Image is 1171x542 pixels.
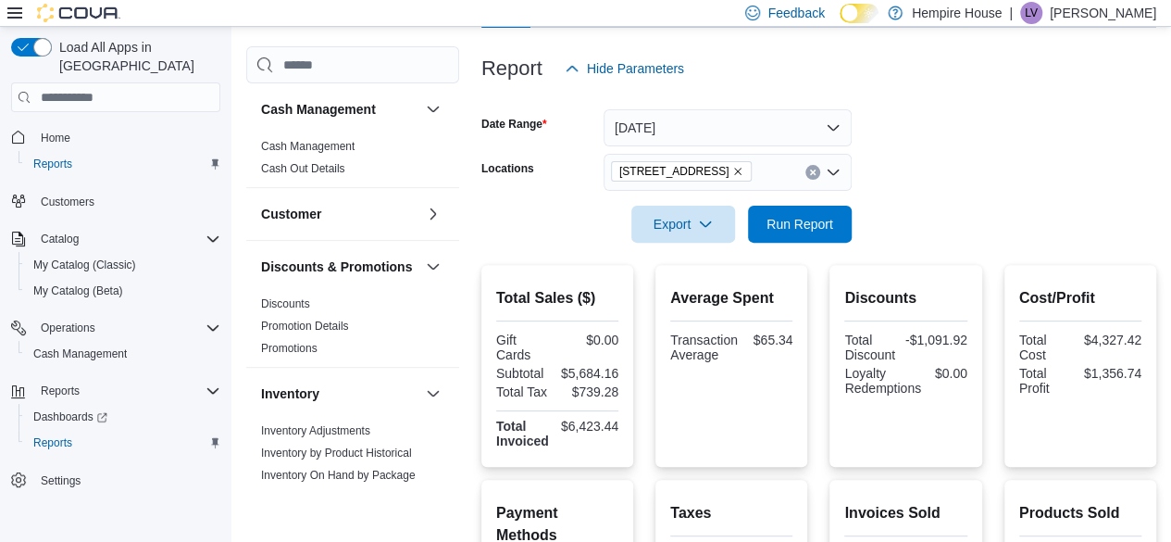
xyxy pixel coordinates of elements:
a: Reports [26,153,80,175]
span: My Catalog (Beta) [26,280,220,302]
div: $4,327.42 [1084,333,1141,347]
button: My Catalog (Beta) [19,278,228,304]
h3: Cash Management [261,100,376,119]
span: My Catalog (Classic) [33,258,136,272]
span: My Catalog (Classic) [26,254,220,276]
button: Open list of options [826,165,841,180]
div: Total Profit [1019,366,1077,396]
button: [DATE] [604,109,852,146]
span: Home [41,131,70,145]
button: Cash Management [422,98,444,120]
div: Discounts & Promotions [246,293,459,367]
span: Dark Mode [840,23,841,24]
a: Settings [33,470,88,492]
div: $6,423.44 [561,419,618,434]
a: Dashboards [26,406,115,428]
button: Inventory [422,383,444,405]
span: Customers [41,195,94,209]
span: Operations [41,321,95,335]
a: Home [33,127,78,149]
div: $739.28 [561,384,618,399]
button: Catalog [33,228,86,250]
div: Gift Cards [496,333,554,362]
span: Settings [41,473,81,488]
a: Promotions [261,342,318,355]
h2: Invoices Sold [844,502,966,524]
button: Customers [4,188,228,215]
button: Operations [4,315,228,341]
span: Promotion Details [261,319,349,334]
div: $65.34 [745,333,793,347]
span: 18 Mill Street West [611,161,753,182]
button: Reports [4,378,228,404]
span: Reports [33,435,72,450]
span: Customers [33,190,220,213]
button: Home [4,123,228,150]
button: Reports [33,380,87,402]
button: Settings [4,467,228,494]
label: Locations [481,161,534,176]
span: Reports [41,384,80,398]
a: Reports [26,432,80,454]
span: Catalog [33,228,220,250]
span: [STREET_ADDRESS] [619,162,729,181]
h3: Customer [261,205,321,223]
button: Hide Parameters [557,50,691,87]
button: Reports [19,430,228,456]
button: Discounts & Promotions [261,258,418,276]
button: Clear input [805,165,820,180]
span: Run Report [766,215,833,233]
button: Discounts & Promotions [422,256,444,278]
span: Reports [33,157,72,171]
button: Cash Management [19,341,228,367]
nav: Complex example [11,116,220,542]
span: My Catalog (Beta) [33,284,123,298]
span: Cash Management [33,347,127,361]
a: Customers [33,191,102,213]
span: Feedback [767,4,824,22]
a: Discounts [261,297,310,310]
span: Cash Out Details [261,161,345,176]
h3: Discounts & Promotions [261,258,412,276]
div: $1,356.74 [1084,366,1141,381]
span: Inventory On Hand by Package [261,468,416,483]
span: LV [1025,2,1038,24]
div: Transaction Average [670,333,738,362]
div: Total Cost [1019,333,1077,362]
img: Cova [37,4,120,22]
span: Home [33,125,220,148]
div: $0.00 [928,366,967,381]
h2: Total Sales ($) [496,287,618,309]
span: Export [642,206,724,243]
a: Cash Management [26,343,134,365]
h2: Cost/Profit [1019,287,1141,309]
button: Catalog [4,226,228,252]
h2: Taxes [670,502,792,524]
p: | [1009,2,1013,24]
button: Operations [33,317,103,339]
button: Customer [261,205,418,223]
h3: Report [481,57,542,80]
span: Dashboards [26,406,220,428]
span: Hide Parameters [587,59,684,78]
div: $5,684.16 [561,366,618,381]
span: Catalog [41,232,79,246]
a: Inventory Adjustments [261,424,370,437]
div: Subtotal [496,366,554,381]
h2: Average Spent [670,287,792,309]
button: Run Report [748,206,852,243]
span: Dashboards [33,410,107,424]
a: Inventory On Hand by Package [261,469,416,482]
p: [PERSON_NAME] [1050,2,1156,24]
span: Discounts [261,296,310,311]
button: Remove 18 Mill Street West from selection in this group [732,166,743,177]
h2: Discounts [844,287,966,309]
a: My Catalog (Classic) [26,254,143,276]
span: Reports [33,380,220,402]
a: Inventory by Product Historical [261,447,412,460]
h2: Products Sold [1019,502,1141,524]
div: Lukas Vanwart [1020,2,1042,24]
span: Inventory by Product Historical [261,446,412,460]
div: Total Tax [496,384,554,399]
span: Reports [26,432,220,454]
